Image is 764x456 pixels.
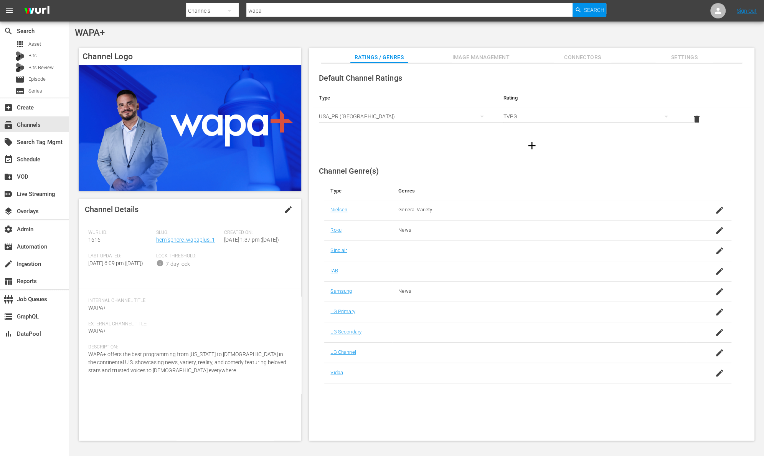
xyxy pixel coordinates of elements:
th: Rating [497,89,681,107]
span: Search [4,27,13,36]
button: delete [688,110,706,128]
span: Channel Details [85,205,139,214]
span: edit [284,205,293,214]
span: Description: [88,344,288,350]
span: [DATE] 6:09 pm ([DATE]) [88,260,143,266]
span: Episode [15,75,25,84]
span: Series [15,86,25,96]
span: menu [5,6,14,15]
a: Nielsen [330,207,347,212]
a: hemisphere_wapaplus_1 [156,237,215,243]
span: Ratings / Genres [350,53,408,62]
span: Asset [15,40,25,49]
span: [DATE] 1:37 pm ([DATE]) [224,237,279,243]
span: WAPA+ offers the best programming from [US_STATE] to [DEMOGRAPHIC_DATA] in the continental U.S. s... [88,351,286,373]
a: Sinclair [330,247,347,253]
span: Create [4,103,13,112]
a: LG Channel [330,349,356,355]
a: Sign Out [737,8,757,14]
span: Bits Review [28,64,54,71]
span: Ingestion [4,259,13,269]
a: Vidaa [330,370,343,375]
th: Type [324,182,392,200]
button: edit [279,201,297,219]
a: LG Secondary [330,329,361,335]
a: IAB [330,268,338,274]
span: DataPool [4,329,13,338]
span: Wurl ID: [88,230,152,236]
span: WAPA+ [88,305,106,311]
span: Channels [4,120,13,129]
h4: Channel Logo [79,48,301,65]
a: Samsung [330,288,352,294]
span: Search Tag Mgmt [4,138,13,147]
span: Live Streaming [4,189,13,199]
span: Created On: [224,230,288,236]
span: 1616 [88,237,101,243]
span: Reports [4,277,13,286]
span: Lock Threshold: [156,253,220,259]
button: Search [573,3,606,17]
span: Overlays [4,207,13,216]
span: Connectors [554,53,611,62]
th: Type [313,89,497,107]
span: Image Management [452,53,510,62]
span: delete [692,114,701,124]
span: Last Updated: [88,253,152,259]
table: simple table [313,89,751,131]
span: VOD [4,172,13,181]
span: Asset [28,40,41,48]
div: USA_PR ([GEOGRAPHIC_DATA]) [319,106,491,127]
span: Slug: [156,230,220,236]
span: Default Channel Ratings [319,73,402,83]
div: 7-day lock [166,260,190,268]
div: Bits Review [15,63,25,72]
span: Automation [4,242,13,251]
span: info [156,259,164,267]
th: Genres [392,182,686,200]
span: Internal Channel Title: [88,298,288,304]
span: Search [584,3,604,17]
span: WAPA+ [88,328,106,334]
div: TVPG [503,106,675,127]
img: WAPA+ [79,65,301,191]
span: Settings [655,53,713,62]
span: Series [28,87,42,95]
span: Admin [4,225,13,234]
span: GraphQL [4,312,13,321]
span: WAPA+ [75,27,105,38]
a: LG Primary [330,308,355,314]
span: Channel Genre(s) [319,166,379,176]
span: Bits [28,52,37,60]
span: External Channel Title: [88,321,288,327]
span: Job Queues [4,295,13,304]
span: Schedule [4,155,13,164]
div: Bits [15,51,25,61]
span: Episode [28,75,46,83]
a: Roku [330,227,342,233]
img: ans4CAIJ8jUAAAAAAAAAAAAAAAAAAAAAAAAgQb4GAAAAAAAAAAAAAAAAAAAAAAAAJMjXAAAAAAAAAAAAAAAAAAAAAAAAgAT5G... [18,2,55,20]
